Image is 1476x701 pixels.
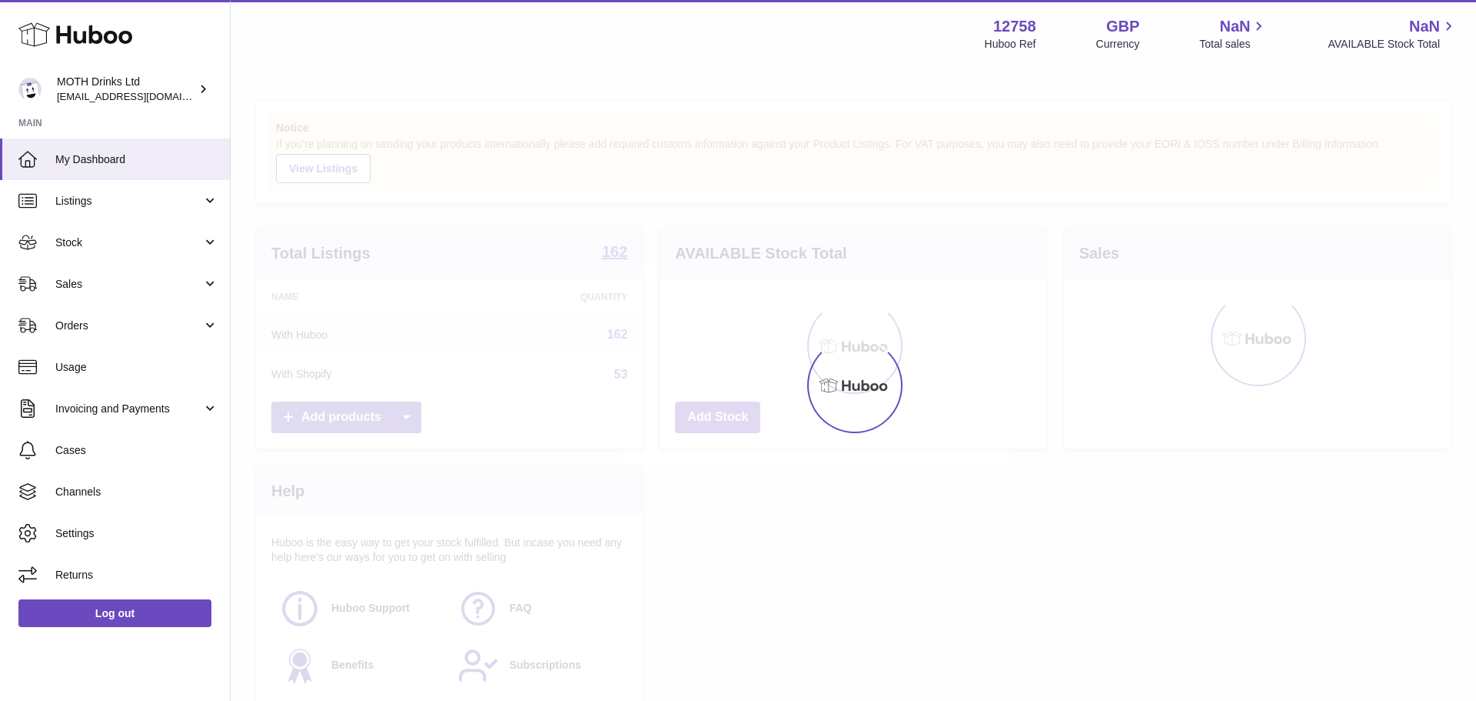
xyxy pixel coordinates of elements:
[1199,37,1268,52] span: Total sales
[57,90,226,102] span: [EMAIL_ADDRESS][DOMAIN_NAME]
[1409,16,1440,37] span: NaN
[55,402,202,416] span: Invoicing and Payments
[1219,16,1250,37] span: NaN
[1096,37,1140,52] div: Currency
[55,319,202,333] span: Orders
[55,152,218,167] span: My Dashboard
[18,599,211,627] a: Log out
[1199,16,1268,52] a: NaN Total sales
[993,16,1036,37] strong: 12758
[1328,16,1458,52] a: NaN AVAILABLE Stock Total
[55,194,202,209] span: Listings
[1106,16,1139,37] strong: GBP
[55,360,218,375] span: Usage
[57,75,195,104] div: MOTH Drinks Ltd
[55,235,202,250] span: Stock
[985,37,1036,52] div: Huboo Ref
[55,277,202,292] span: Sales
[18,78,42,101] img: internalAdmin-12758@internal.huboo.com
[55,526,218,541] span: Settings
[1328,37,1458,52] span: AVAILABLE Stock Total
[55,568,218,582] span: Returns
[55,443,218,458] span: Cases
[55,485,218,499] span: Channels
